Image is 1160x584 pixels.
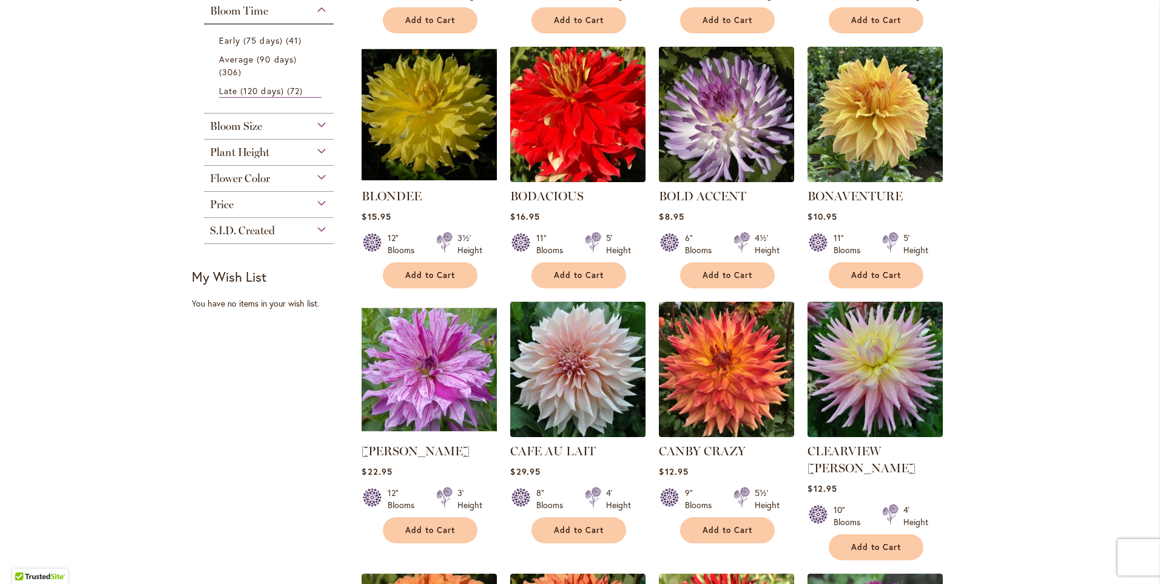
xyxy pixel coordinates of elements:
button: Add to Cart [383,517,477,543]
div: 11" Blooms [536,232,570,256]
span: Late (120 days) [219,85,284,97]
div: 4' Height [606,487,631,511]
span: 41 [286,34,305,47]
button: Add to Cart [829,262,923,288]
div: 12" Blooms [388,232,422,256]
span: Add to Cart [851,270,901,280]
strong: My Wish List [192,268,266,285]
div: 6" Blooms [685,232,719,256]
a: CANBY CRAZY [659,444,746,458]
div: 10" Blooms [834,504,868,528]
a: BOLD ACCENT [659,189,746,203]
a: CLEARVIEW [PERSON_NAME] [808,444,916,475]
div: 3½' Height [457,232,482,256]
span: Add to Cart [703,525,752,535]
span: $22.95 [362,466,392,477]
span: 306 [219,66,244,78]
div: 5' Height [903,232,928,256]
div: 12" Blooms [388,487,422,511]
span: Add to Cart [554,270,604,280]
span: Price [210,198,234,211]
span: Add to Cart [554,525,604,535]
img: Brandon Michael [362,302,497,437]
span: $16.95 [510,211,539,222]
a: Bonaventure [808,173,943,185]
span: $12.95 [659,466,688,477]
button: Add to Cart [680,7,775,33]
span: 72 [287,84,306,97]
div: You have no items in your wish list. [192,297,354,310]
img: Café Au Lait [507,298,649,440]
a: Canby Crazy [659,428,794,440]
button: Add to Cart [531,7,626,33]
span: Add to Cart [405,525,455,535]
span: $12.95 [808,483,837,494]
span: $29.95 [510,466,540,477]
a: BLONDEE [362,189,422,203]
span: $8.95 [659,211,684,222]
span: Flower Color [210,172,270,185]
div: 4' Height [903,504,928,528]
button: Add to Cart [829,534,923,560]
a: Average (90 days) 306 [219,53,322,78]
a: BONAVENTURE [808,189,903,203]
a: Brandon Michael [362,428,497,440]
span: Add to Cart [405,15,455,25]
button: Add to Cart [383,262,477,288]
span: Add to Cart [703,15,752,25]
img: Canby Crazy [659,302,794,437]
span: Average (90 days) [219,53,297,65]
a: Blondee [362,173,497,185]
div: 3' Height [457,487,482,511]
img: Clearview Jonas [808,302,943,437]
button: Add to Cart [829,7,923,33]
span: Bloom Time [210,4,268,18]
span: $15.95 [362,211,391,222]
span: Bloom Size [210,120,262,133]
a: Early (75 days) 41 [219,34,322,47]
button: Add to Cart [531,517,626,543]
span: Add to Cart [703,270,752,280]
button: Add to Cart [680,517,775,543]
img: Bonaventure [808,47,943,182]
button: Add to Cart [680,262,775,288]
a: Café Au Lait [510,428,646,440]
a: [PERSON_NAME] [362,444,470,458]
iframe: Launch Accessibility Center [9,541,43,575]
div: 9" Blooms [685,487,719,511]
a: Clearview Jonas [808,428,943,440]
img: Blondee [362,47,497,182]
div: 4½' Height [755,232,780,256]
span: Add to Cart [851,15,901,25]
a: BOLD ACCENT [659,173,794,185]
a: BODACIOUS [510,173,646,185]
a: CAFE AU LAIT [510,444,596,458]
div: 8" Blooms [536,487,570,511]
button: Add to Cart [383,7,477,33]
span: $10.95 [808,211,837,222]
span: Early (75 days) [219,35,283,46]
span: Add to Cart [554,15,604,25]
button: Add to Cart [531,262,626,288]
img: BOLD ACCENT [659,47,794,182]
span: S.I.D. Created [210,224,275,237]
a: Late (120 days) 72 [219,84,322,98]
a: BODACIOUS [510,189,584,203]
span: Add to Cart [851,542,901,552]
span: Add to Cart [405,270,455,280]
div: 5½' Height [755,487,780,511]
div: 11" Blooms [834,232,868,256]
span: Plant Height [210,146,269,159]
img: BODACIOUS [510,47,646,182]
div: 5' Height [606,232,631,256]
